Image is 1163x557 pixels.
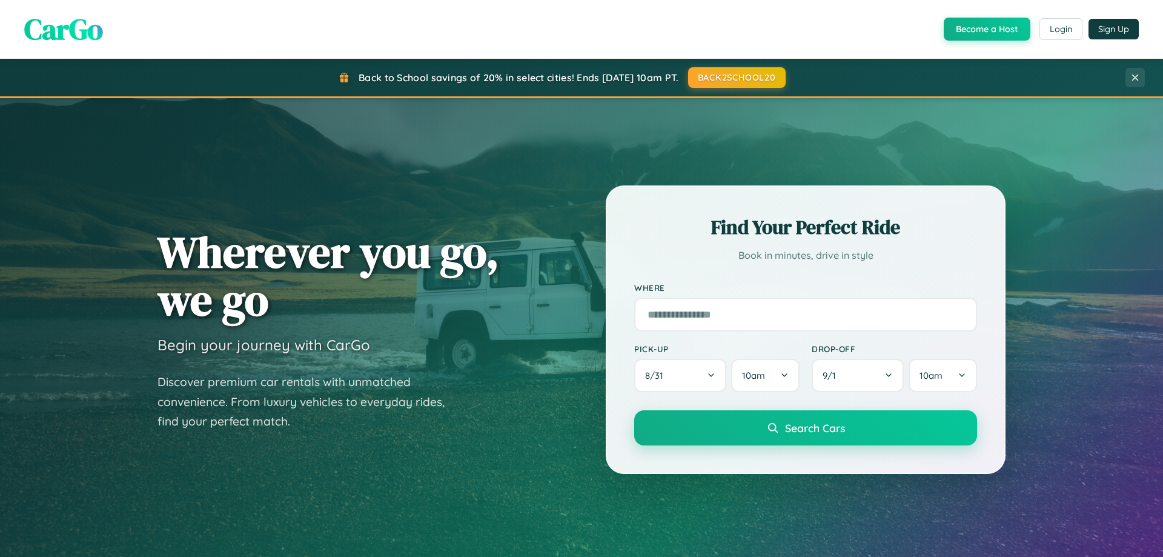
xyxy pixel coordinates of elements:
span: Search Cars [785,421,845,435]
button: 9/1 [812,359,904,392]
button: Login [1039,18,1082,40]
h3: Begin your journey with CarGo [157,336,370,354]
h1: Wherever you go, we go [157,228,499,324]
button: 10am [731,359,800,392]
span: 9 / 1 [823,370,842,381]
p: Book in minutes, drive in style [634,247,977,264]
label: Pick-up [634,344,800,354]
label: Drop-off [812,344,977,354]
h2: Find Your Perfect Ride [634,214,977,241]
p: Discover premium car rentals with unmatched convenience. From luxury vehicles to everyday rides, ... [157,372,460,432]
span: 10am [919,370,943,381]
button: BACK2SCHOOL20 [688,67,786,88]
label: Where [634,282,977,293]
button: Search Cars [634,410,977,445]
button: 8/31 [634,359,726,392]
button: Become a Host [944,18,1030,41]
span: Back to School savings of 20% in select cities! Ends [DATE] 10am PT. [359,72,678,84]
button: 10am [909,359,977,392]
span: 8 / 31 [645,370,669,381]
span: 10am [742,370,765,381]
button: Sign Up [1088,19,1139,39]
span: CarGo [24,9,103,49]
